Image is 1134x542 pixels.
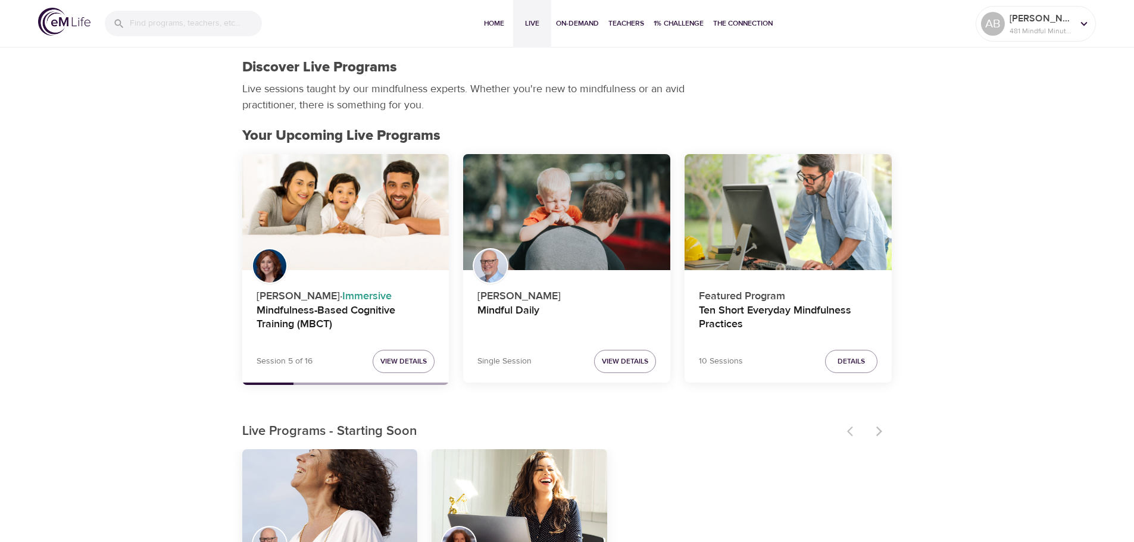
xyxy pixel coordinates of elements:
[654,17,704,30] span: 1% Challenge
[38,8,90,36] img: logo
[556,17,599,30] span: On-Demand
[699,304,877,333] h4: Ten Short Everyday Mindfulness Practices
[1010,11,1073,26] p: [PERSON_NAME]
[699,283,877,304] p: Featured Program
[685,154,892,271] button: Ten Short Everyday Mindfulness Practices
[380,355,427,368] span: View Details
[257,355,313,368] p: Session 5 of 16
[477,283,656,304] p: [PERSON_NAME]
[477,304,656,333] h4: Mindful Daily
[257,283,435,304] p: [PERSON_NAME] ·
[130,11,262,36] input: Find programs, teachers, etc...
[518,17,546,30] span: Live
[242,81,689,113] p: Live sessions taught by our mindfulness experts. Whether you're new to mindfulness or an avid pra...
[257,304,435,333] h4: Mindfulness-Based Cognitive Training (MBCT)
[594,350,656,373] button: View Details
[713,17,773,30] span: The Connection
[342,289,392,303] span: Immersive
[242,422,840,441] p: Live Programs - Starting Soon
[373,350,435,373] button: View Details
[1010,26,1073,36] p: 481 Mindful Minutes
[981,12,1005,36] div: AB
[699,355,743,368] p: 10 Sessions
[602,355,648,368] span: View Details
[608,17,644,30] span: Teachers
[477,355,532,368] p: Single Session
[825,350,877,373] button: Details
[463,154,670,271] button: Mindful Daily
[838,355,865,368] span: Details
[242,154,449,271] button: Mindfulness-Based Cognitive Training (MBCT)
[242,127,892,145] h2: Your Upcoming Live Programs
[242,59,397,76] h1: Discover Live Programs
[480,17,508,30] span: Home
